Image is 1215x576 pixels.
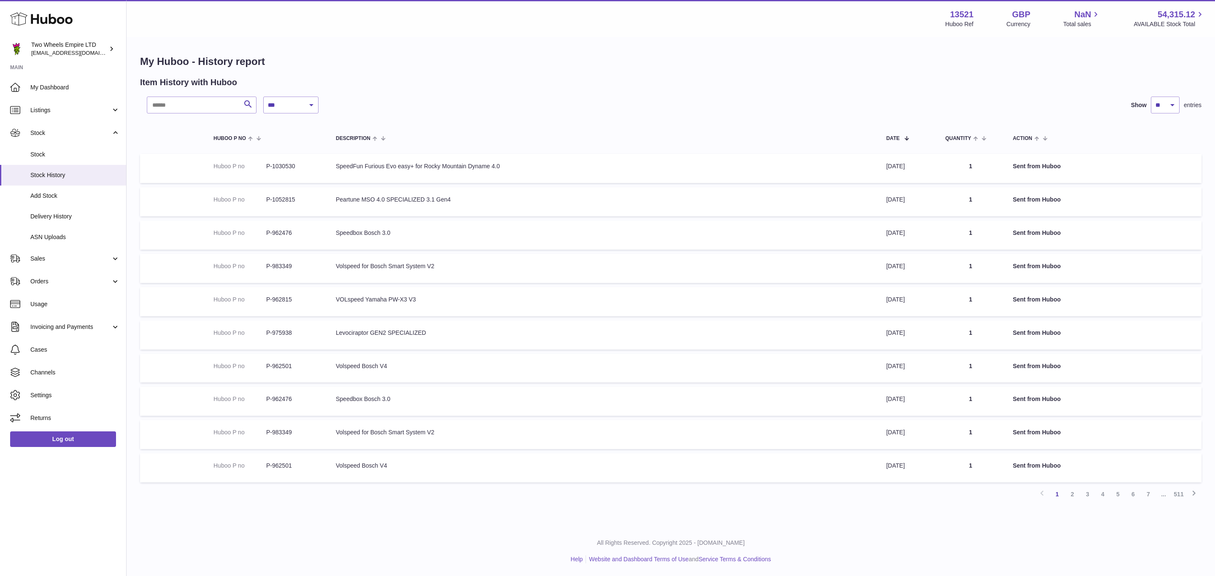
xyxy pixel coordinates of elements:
label: Show [1131,101,1147,109]
a: 511 [1171,487,1186,502]
dt: Huboo P no [213,296,266,304]
a: 5 [1110,487,1126,502]
a: Help [571,556,583,563]
dt: Huboo P no [213,362,266,370]
strong: Sent from Huboo [1013,229,1061,236]
td: [DATE] [878,154,937,183]
td: [DATE] [878,387,937,416]
td: Volspeed Bosch V4 [327,453,878,482]
span: Total sales [1063,20,1101,28]
a: 2 [1065,487,1080,502]
td: 1 [937,453,1004,482]
a: 1 [1050,487,1065,502]
strong: Sent from Huboo [1013,296,1061,303]
dt: Huboo P no [213,229,266,237]
span: Sales [30,255,111,263]
dd: P-962501 [266,462,319,470]
span: Quantity [945,136,971,141]
td: [DATE] [878,320,937,350]
span: Add Stock [30,192,120,200]
a: Website and Dashboard Terms of Use [589,556,688,563]
dd: P-962476 [266,229,319,237]
dd: P-962501 [266,362,319,370]
dt: Huboo P no [213,428,266,436]
strong: Sent from Huboo [1013,196,1061,203]
strong: Sent from Huboo [1013,462,1061,469]
td: 1 [937,287,1004,316]
td: Volspeed for Bosch Smart System V2 [327,420,878,449]
strong: Sent from Huboo [1013,263,1061,269]
dt: Huboo P no [213,162,266,170]
strong: 13521 [950,9,974,20]
span: ... [1156,487,1171,502]
dt: Huboo P no [213,262,266,270]
dt: Huboo P no [213,196,266,204]
dd: P-975938 [266,329,319,337]
td: 1 [937,154,1004,183]
li: and [586,555,771,563]
strong: Sent from Huboo [1013,396,1061,402]
span: NaN [1074,9,1091,20]
strong: Sent from Huboo [1013,163,1061,170]
div: Currency [1007,20,1031,28]
td: [DATE] [878,187,937,216]
span: Usage [30,300,120,308]
td: 1 [937,354,1004,383]
span: Delivery History [30,213,120,221]
span: 54,315.12 [1158,9,1195,20]
span: ASN Uploads [30,233,120,241]
td: 1 [937,221,1004,250]
td: 1 [937,387,1004,416]
span: Orders [30,277,111,285]
div: Two Wheels Empire LTD [31,41,107,57]
a: 54,315.12 AVAILABLE Stock Total [1134,9,1205,28]
td: [DATE] [878,221,937,250]
td: 1 [937,420,1004,449]
dd: P-983349 [266,262,319,270]
span: Huboo P no [213,136,246,141]
div: Huboo Ref [945,20,974,28]
a: 3 [1080,487,1095,502]
p: All Rights Reserved. Copyright 2025 - [DOMAIN_NAME] [133,539,1208,547]
dd: P-983349 [266,428,319,436]
strong: GBP [1012,9,1030,20]
span: Stock [30,151,120,159]
span: Settings [30,391,120,399]
td: [DATE] [878,453,937,482]
td: Volspeed for Bosch Smart System V2 [327,254,878,283]
td: SpeedFun Furious Evo easy+ for Rocky Mountain Dyname 4.0 [327,154,878,183]
span: AVAILABLE Stock Total [1134,20,1205,28]
span: Listings [30,106,111,114]
td: [DATE] [878,254,937,283]
td: [DATE] [878,420,937,449]
td: [DATE] [878,354,937,383]
strong: Sent from Huboo [1013,429,1061,436]
span: [EMAIL_ADDRESS][DOMAIN_NAME] [31,49,124,56]
span: My Dashboard [30,83,120,92]
td: 1 [937,187,1004,216]
a: 4 [1095,487,1110,502]
td: Levociraptor GEN2 SPECIALIZED [327,320,878,350]
h2: Item History with Huboo [140,77,237,88]
span: Channels [30,369,120,377]
span: Description [336,136,370,141]
a: 7 [1141,487,1156,502]
td: [DATE] [878,287,937,316]
dd: P-1030530 [266,162,319,170]
dt: Huboo P no [213,395,266,403]
td: VOLspeed Yamaha PW-X3 V3 [327,287,878,316]
span: Cases [30,346,120,354]
strong: Sent from Huboo [1013,363,1061,369]
a: NaN Total sales [1063,9,1101,28]
a: 6 [1126,487,1141,502]
span: Date [886,136,900,141]
td: Speedbox Bosch 3.0 [327,221,878,250]
a: Log out [10,431,116,447]
img: internalAdmin-13521@internal.huboo.com [10,43,23,55]
span: entries [1184,101,1201,109]
span: Invoicing and Payments [30,323,111,331]
td: Speedbox Bosch 3.0 [327,387,878,416]
span: Action [1013,136,1032,141]
dt: Huboo P no [213,329,266,337]
dd: P-962476 [266,395,319,403]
